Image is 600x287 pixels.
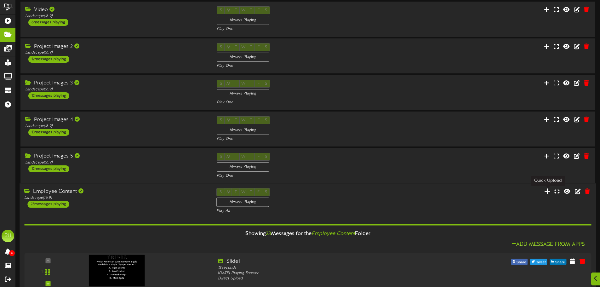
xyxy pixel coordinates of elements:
div: Play One [217,63,399,69]
div: 12 messages playing [28,165,69,172]
div: Landscape ( 16:9 ) [25,123,207,129]
div: Landscape ( 16:9 ) [25,50,207,55]
div: Play One [217,173,399,179]
div: Always Playing [217,53,269,62]
div: Project Images 3 [25,80,207,87]
button: Share [511,259,528,265]
div: Project Images 5 [25,153,207,160]
div: Always Playing [216,198,269,207]
div: 13 seconds [218,265,445,270]
div: Project Images 2 [25,43,207,50]
div: 12 messages playing [28,92,69,99]
span: Tweet [535,259,547,266]
div: Play One [217,26,399,32]
div: Landscape ( 16:9 ) [25,14,207,19]
div: Project Images 4 [25,116,207,123]
i: Employee Content [311,231,355,237]
div: Always Playing [217,126,269,135]
div: Direct Upload [218,276,445,281]
div: Play One [217,100,399,105]
div: Always Playing [217,162,269,171]
div: Play All [216,208,399,214]
div: Showing Messages for the Folder [20,227,596,241]
button: Tweet [530,259,547,265]
span: Share [515,259,528,266]
button: Share [550,259,567,265]
div: Employee Content [24,188,207,195]
div: Always Playing [217,16,269,25]
div: Landscape ( 16:9 ) [25,160,207,165]
div: 6 messages playing [28,19,68,26]
div: BH [2,230,14,242]
div: Play One [217,136,399,142]
div: 23 messages playing [27,201,69,208]
span: 23 [266,231,271,237]
div: Landscape ( 16:9 ) [25,87,207,92]
div: 12 messages playing [28,56,69,63]
img: d809f0a3-f0bb-43da-bc14-f036054a90b3.png [89,255,145,286]
span: 0 [9,250,15,256]
div: [DATE] - Playing Forever [218,271,445,276]
div: Slide1 [218,258,445,265]
div: Landscape ( 16:9 ) [24,195,207,201]
button: Add Message From Apps [510,241,587,249]
div: 13 messages playing [28,129,69,136]
div: Video [25,6,207,14]
span: Share [554,259,566,266]
div: Always Playing [217,89,269,98]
